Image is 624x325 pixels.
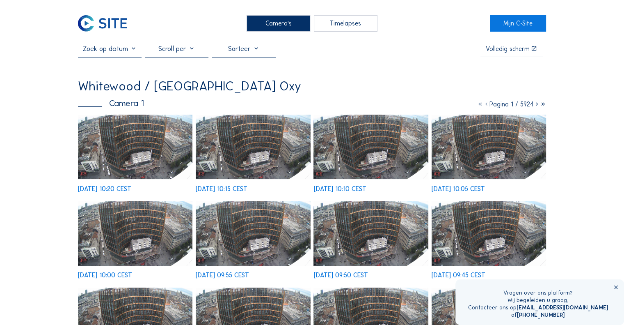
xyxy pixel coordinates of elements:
span: Pagina 1 / 5924 [489,100,534,108]
div: [DATE] 10:10 CEST [313,186,366,192]
img: image_53385990 [78,115,192,179]
div: [DATE] 09:45 CEST [432,272,485,278]
a: Mijn C-Site [490,15,546,32]
div: Camera 1 [78,99,144,108]
div: [DATE] 10:20 CEST [78,186,131,192]
img: image_53385517 [432,115,546,179]
img: C-SITE Logo [78,15,127,32]
div: [DATE] 10:05 CEST [432,186,485,192]
div: [DATE] 09:50 CEST [313,272,368,278]
input: Zoek op datum 󰅀 [78,44,142,53]
img: image_53385457 [78,201,192,265]
div: Vragen over ons platform? [468,289,608,297]
div: [DATE] 10:15 CEST [196,186,247,192]
div: Contacteer ons op [468,304,608,311]
img: image_53385821 [196,115,310,179]
div: Volledig scherm [486,46,530,52]
div: Wij begeleiden u graag. [468,297,608,304]
div: [DATE] 09:55 CEST [196,272,249,278]
a: [EMAIL_ADDRESS][DOMAIN_NAME] [517,304,608,311]
div: Whitewood / [GEOGRAPHIC_DATA] Oxy [78,80,301,93]
a: [PHONE_NUMBER] [517,311,565,318]
img: image_53385299 [196,201,310,265]
a: C-SITE Logo [78,15,134,32]
div: Camera's [247,15,310,32]
div: [DATE] 10:00 CEST [78,272,132,278]
img: image_53384949 [432,201,546,265]
div: Timelapses [314,15,377,32]
div: of [468,311,608,319]
img: image_53385667 [313,115,428,179]
img: image_53385118 [313,201,428,265]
